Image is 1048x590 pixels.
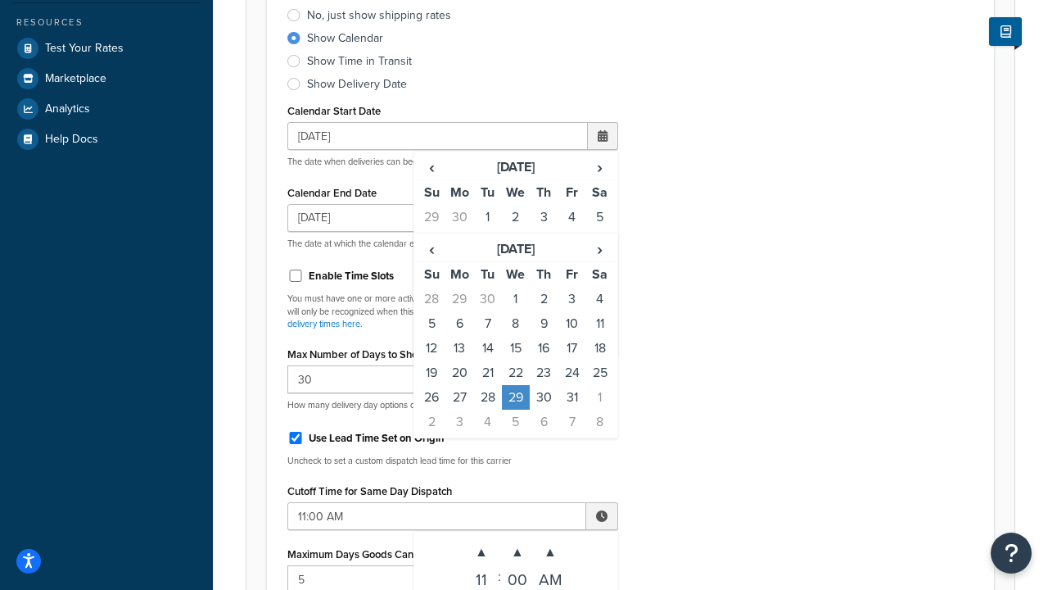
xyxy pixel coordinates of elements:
td: 24 [558,361,585,385]
div: Resources [12,16,201,29]
td: 6 [418,229,445,254]
th: [DATE] [445,237,585,262]
th: Fr [558,261,585,287]
td: 12 [586,229,614,254]
td: 2 [502,205,530,229]
td: 18 [586,336,614,361]
th: We [502,180,530,206]
td: 13 [445,336,473,361]
td: 4 [474,410,502,434]
td: 22 [502,361,530,385]
td: 15 [502,336,530,361]
td: 27 [445,385,473,410]
a: Marketplace [12,64,201,93]
p: Uncheck to set a custom dispatch lead time for this carrier [287,455,618,467]
span: Test Your Rates [45,42,124,56]
td: 7 [474,311,502,336]
label: Calendar End Date [287,187,377,199]
div: 11 [465,569,498,585]
td: 3 [445,410,473,434]
a: Test Your Rates [12,34,201,63]
td: 7 [445,229,473,254]
th: Th [530,261,558,287]
td: 30 [530,385,558,410]
th: Fr [558,180,585,206]
span: ▲ [534,536,567,569]
td: 30 [445,205,473,229]
td: 8 [586,410,614,434]
span: ‹ [418,156,445,179]
td: 1 [502,287,530,311]
p: You must have one or more active Time Slots applied to this carrier. Time slot settings will only... [287,293,618,330]
label: Enable Time Slots [309,269,394,284]
div: Show Delivery Date [307,76,407,93]
td: 4 [586,287,614,311]
th: Mo [445,180,473,206]
td: 6 [530,410,558,434]
td: 9 [530,311,558,336]
td: 4 [558,205,585,229]
td: 7 [558,410,585,434]
td: 5 [418,311,445,336]
p: The date at which the calendar ends. Leave empty for all dates [287,238,618,250]
div: No, just show shipping rates [307,7,451,24]
td: 20 [445,361,473,385]
label: Cutoff Time for Same Day Dispatch [287,485,452,497]
td: 26 [418,385,445,410]
td: 6 [445,311,473,336]
th: [DATE] [445,155,585,180]
p: The date when deliveries can begin. Leave empty for all dates from [DATE] [287,156,618,168]
td: 12 [418,336,445,361]
span: ▲ [501,536,534,569]
td: 29 [445,287,473,311]
td: 8 [474,229,502,254]
td: 2 [418,410,445,434]
th: Sa [586,180,614,206]
label: Maximum Days Goods Can Be in Transit [287,548,473,560]
th: Su [418,180,445,206]
td: 31 [558,385,585,410]
td: 14 [474,336,502,361]
span: › [587,156,613,179]
a: Help Docs [12,125,201,154]
td: 29 [502,385,530,410]
td: 29 [418,205,445,229]
td: 3 [530,205,558,229]
label: Use Lead Time Set on Origin [309,431,445,446]
td: 1 [586,385,614,410]
span: ‹ [418,238,445,261]
td: 21 [474,361,502,385]
span: Help Docs [45,133,98,147]
th: Th [530,180,558,206]
th: We [502,261,530,287]
td: 28 [474,385,502,410]
th: Sa [586,261,614,287]
label: Calendar Start Date [287,105,381,117]
button: Show Help Docs [989,17,1022,46]
th: Tu [474,261,502,287]
td: 3 [558,287,585,311]
td: 28 [418,287,445,311]
span: ▲ [465,536,498,569]
td: 5 [586,205,614,229]
a: Set available days and pickup or delivery times here. [287,305,600,330]
div: 00 [501,569,534,585]
td: 10 [530,229,558,254]
td: 10 [558,311,585,336]
div: AM [534,569,567,585]
td: 19 [418,361,445,385]
td: 8 [502,311,530,336]
th: Su [418,261,445,287]
button: Open Resource Center [991,533,1032,574]
th: Mo [445,261,473,287]
a: Analytics [12,94,201,124]
p: How many delivery day options do you wish to show the customer [287,399,618,411]
td: 23 [530,361,558,385]
span: Marketplace [45,72,106,86]
span: Analytics [45,102,90,116]
span: › [587,238,613,261]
